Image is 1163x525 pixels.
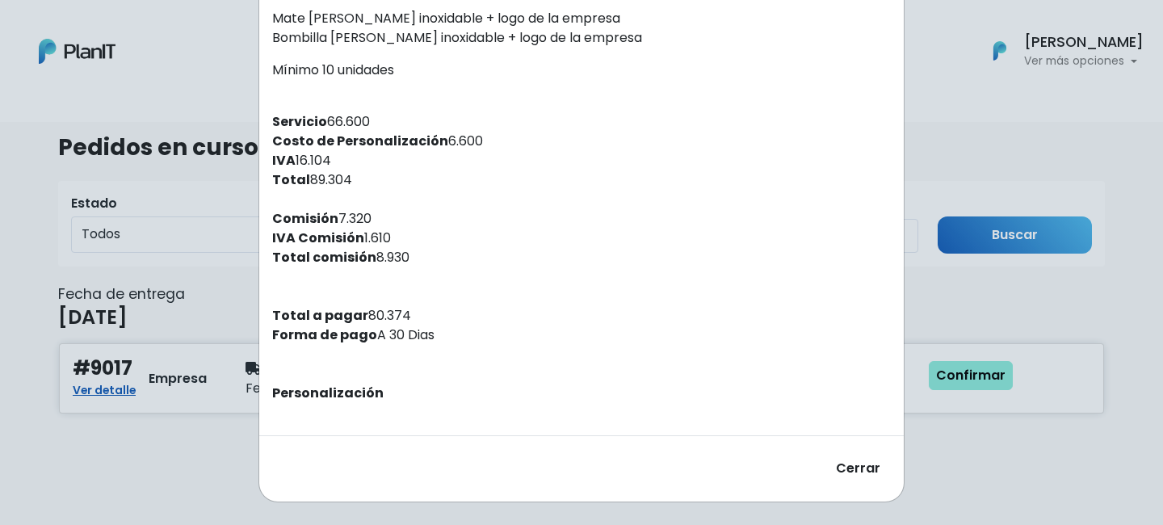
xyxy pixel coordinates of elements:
[172,94,185,107] img: tab_keywords_by_traffic_grey.svg
[272,209,338,228] strong: Comisión
[272,151,296,170] strong: IVA
[272,384,384,402] strong: Personalización
[272,132,448,150] strong: Costo de Personalización
[45,26,79,39] div: v 4.0.25
[272,306,368,325] strong: Total a pagar
[272,9,891,48] p: Mate [PERSON_NAME] inoxidable + logo de la empresa Bombilla [PERSON_NAME] inoxidable + logo de la...
[272,248,376,267] strong: Total comisión
[67,94,80,107] img: tab_domain_overview_orange.svg
[42,42,181,55] div: Dominio: [DOMAIN_NAME]
[85,95,124,106] div: Dominio
[272,170,310,189] strong: Total
[272,61,891,80] p: Mínimo 10 unidades
[272,112,327,131] strong: Servicio
[190,95,257,106] div: Palabras clave
[26,26,39,39] img: logo_orange.svg
[83,15,233,47] div: ¿Necesitás ayuda?
[825,449,891,489] button: Cerrar
[272,229,364,247] strong: IVA Comisión
[26,42,39,55] img: website_grey.svg
[272,325,377,344] strong: Forma de pago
